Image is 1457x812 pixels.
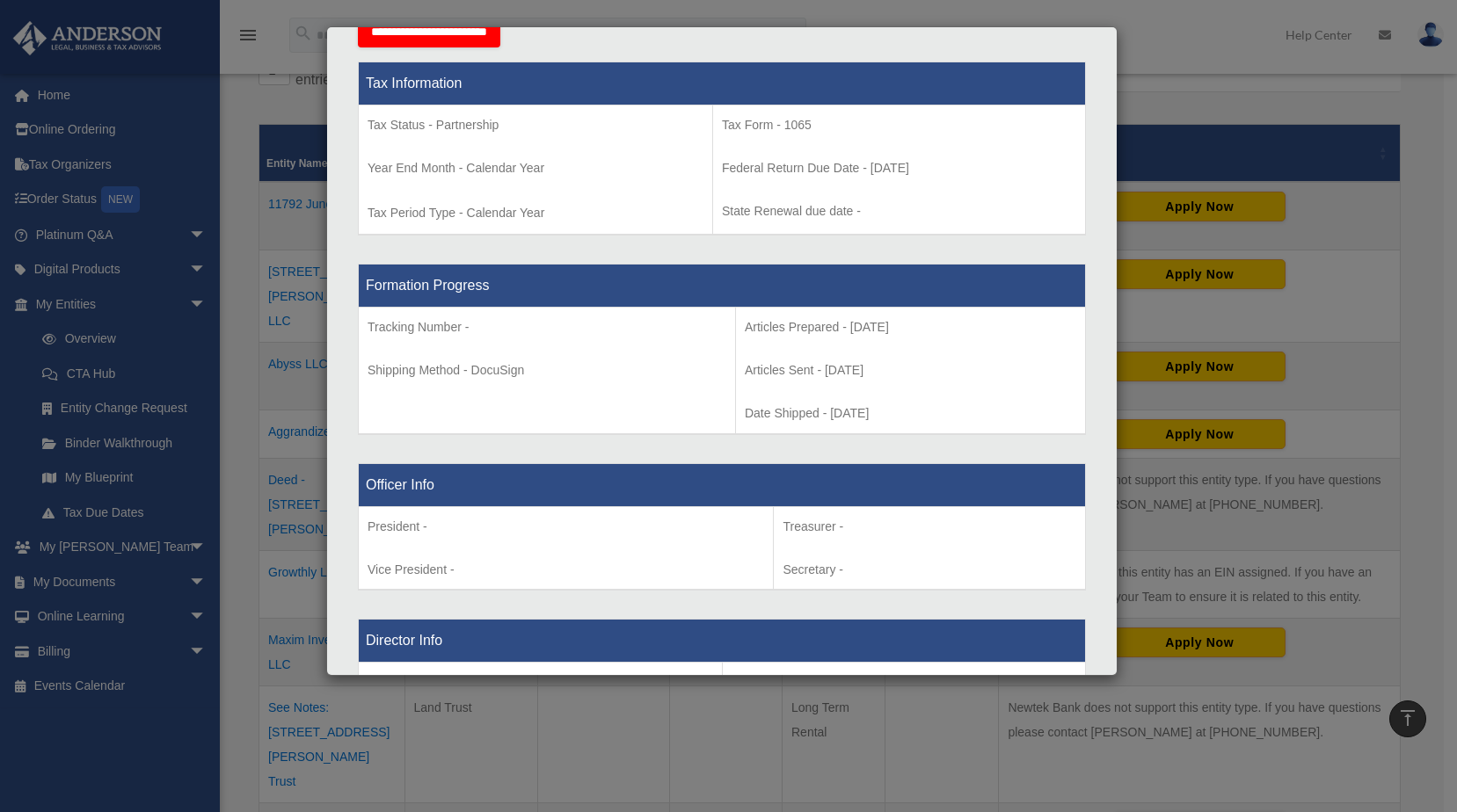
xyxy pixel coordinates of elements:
p: Tax Form - 1065 [722,114,1076,136]
p: State Renewal due date - [722,200,1076,222]
th: Officer Info [359,463,1086,506]
p: Date Shipped - [DATE] [745,402,1076,424]
th: Director Info [359,620,1086,663]
p: Articles Prepared - [DATE] [745,316,1076,338]
td: Director 5 - [359,663,723,793]
p: Vice President - [368,559,764,581]
p: Federal Return Due Date - [DATE] [722,157,1076,179]
p: Tracking Number - [368,316,726,338]
p: Treasurer - [783,516,1076,538]
p: Secretary - [783,559,1076,581]
th: Tax Information [359,62,1086,105]
p: Director 2 - [732,671,1077,693]
td: Tax Period Type - Calendar Year [359,105,713,236]
p: Tax Status - Partnership [368,114,703,136]
p: Shipping Method - DocuSign [368,359,726,381]
p: Articles Sent - [DATE] [745,359,1076,381]
p: Year End Month - Calendar Year [368,157,703,179]
th: Formation Progress [359,265,1086,308]
p: Director 1 - [368,671,713,693]
p: President - [368,516,764,538]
